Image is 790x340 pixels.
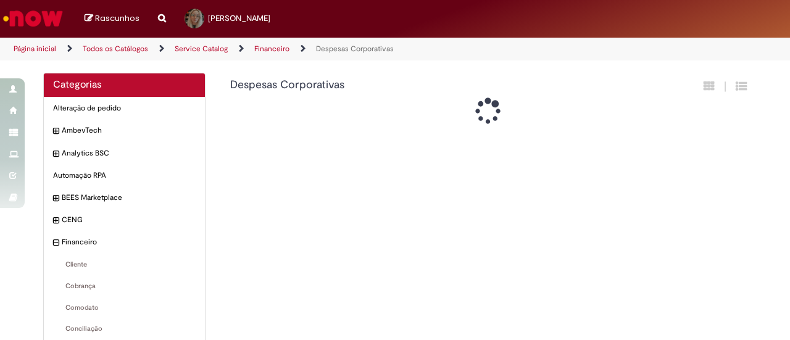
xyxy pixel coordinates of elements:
[53,324,196,334] span: Conciliação
[83,44,148,54] a: Todos os Catálogos
[208,13,270,23] span: [PERSON_NAME]
[62,193,196,203] span: BEES Marketplace
[95,12,139,24] span: Rascunhos
[44,186,205,209] div: expandir categoria BEES Marketplace BEES Marketplace
[53,103,196,114] span: Alteração de pedido
[1,6,65,31] img: ServiceNow
[736,80,747,92] i: Exibição de grade
[175,44,228,54] a: Service Catalog
[53,281,196,291] span: Cobrança
[53,303,196,313] span: Comodato
[53,125,59,138] i: expandir categoria AmbevTech
[53,237,59,249] i: recolher categoria Financeiro
[53,193,59,205] i: expandir categoria BEES Marketplace
[44,209,205,231] div: expandir categoria CENG CENG
[44,297,205,319] div: Comodato
[44,119,205,142] div: expandir categoria AmbevTech AmbevTech
[14,44,56,54] a: Página inicial
[53,215,59,227] i: expandir categoria CENG
[53,170,196,181] span: Automação RPA
[62,215,196,225] span: CENG
[44,275,205,297] div: Cobrança
[62,237,196,247] span: Financeiro
[44,164,205,187] div: Automação RPA
[62,125,196,136] span: AmbevTech
[44,231,205,254] div: recolher categoria Financeiro Financeiro
[53,80,196,91] h2: Categorias
[230,79,613,91] h1: {"description":null,"title":"Despesas Corporativas"} Categoria
[254,44,289,54] a: Financeiro
[85,13,139,25] a: Rascunhos
[44,97,205,120] div: Alteração de pedido
[704,80,715,92] i: Exibição em cartão
[53,148,59,160] i: expandir categoria Analytics BSC
[44,318,205,340] div: Conciliação
[44,254,205,276] div: Cliente
[53,260,196,270] span: Cliente
[9,38,517,60] ul: Trilhas de página
[62,148,196,159] span: Analytics BSC
[44,142,205,165] div: expandir categoria Analytics BSC Analytics BSC
[316,44,394,54] a: Despesas Corporativas
[724,80,726,94] span: |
